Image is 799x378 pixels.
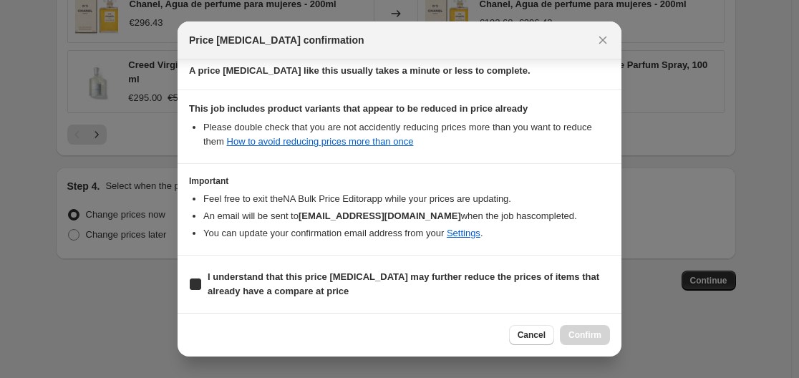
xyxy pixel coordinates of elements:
[203,209,610,223] li: An email will be sent to when the job has completed .
[203,120,610,149] li: Please double check that you are not accidently reducing prices more than you want to reduce them
[189,103,528,114] b: This job includes product variants that appear to be reduced in price already
[509,325,554,345] button: Cancel
[447,228,480,238] a: Settings
[593,30,613,50] button: Close
[518,329,546,341] span: Cancel
[189,65,531,76] b: A price [MEDICAL_DATA] like this usually takes a minute or less to complete.
[299,210,461,221] b: [EMAIL_ADDRESS][DOMAIN_NAME]
[203,226,610,241] li: You can update your confirmation email address from your .
[189,33,364,47] span: Price [MEDICAL_DATA] confirmation
[189,175,610,187] h3: Important
[208,271,599,296] b: I understand that this price [MEDICAL_DATA] may further reduce the prices of items that already h...
[227,136,414,147] a: How to avoid reducing prices more than once
[203,192,610,206] li: Feel free to exit the NA Bulk Price Editor app while your prices are updating.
